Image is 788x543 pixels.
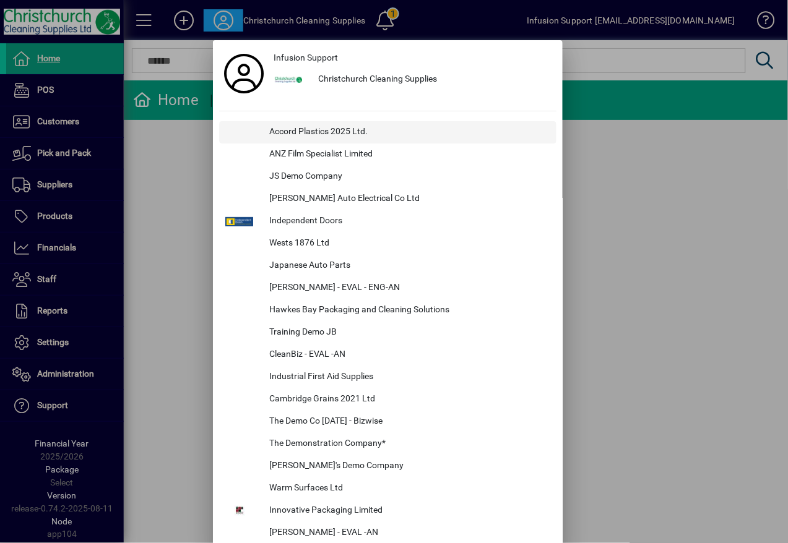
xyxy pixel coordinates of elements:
[219,366,556,388] button: Industrial First Aid Supplies
[308,69,556,91] div: Christchurch Cleaning Supplies
[259,299,556,322] div: Hawkes Bay Packaging and Cleaning Solutions
[219,210,556,233] button: Independent Doors
[259,121,556,143] div: Accord Plastics 2025 Ltd.
[274,51,338,64] span: Infusion Support
[259,233,556,255] div: Wests 1876 Ltd
[219,121,556,143] button: Accord Plastics 2025 Ltd.
[259,277,556,299] div: [PERSON_NAME] - EVAL - ENG-AN
[259,344,556,366] div: CleanBiz - EVAL -AN
[259,255,556,277] div: Japanese Auto Parts
[219,166,556,188] button: JS Demo Company
[219,433,556,455] button: The Demonstration Company*
[219,188,556,210] button: [PERSON_NAME] Auto Electrical Co Ltd
[259,411,556,433] div: The Demo Co [DATE] - Bizwise
[219,344,556,366] button: CleanBiz - EVAL -AN
[219,299,556,322] button: Hawkes Bay Packaging and Cleaning Solutions
[219,62,269,85] a: Profile
[219,388,556,411] button: Cambridge Grains 2021 Ltd
[259,455,556,477] div: [PERSON_NAME]'s Demo Company
[219,277,556,299] button: [PERSON_NAME] - EVAL - ENG-AN
[259,143,556,166] div: ANZ Film Specialist Limited
[259,433,556,455] div: The Demonstration Company*
[219,322,556,344] button: Training Demo JB
[259,388,556,411] div: Cambridge Grains 2021 Ltd
[269,46,556,69] a: Infusion Support
[219,477,556,500] button: Warm Surfaces Ltd
[269,69,556,91] button: Christchurch Cleaning Supplies
[219,255,556,277] button: Japanese Auto Parts
[219,500,556,522] button: Innovative Packaging Limited
[259,500,556,522] div: Innovative Packaging Limited
[259,166,556,188] div: JS Demo Company
[219,143,556,166] button: ANZ Film Specialist Limited
[219,411,556,433] button: The Demo Co [DATE] - Bizwise
[219,455,556,477] button: [PERSON_NAME]'s Demo Company
[219,233,556,255] button: Wests 1876 Ltd
[259,210,556,233] div: Independent Doors
[259,322,556,344] div: Training Demo JB
[259,477,556,500] div: Warm Surfaces Ltd
[259,366,556,388] div: Industrial First Aid Supplies
[259,188,556,210] div: [PERSON_NAME] Auto Electrical Co Ltd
